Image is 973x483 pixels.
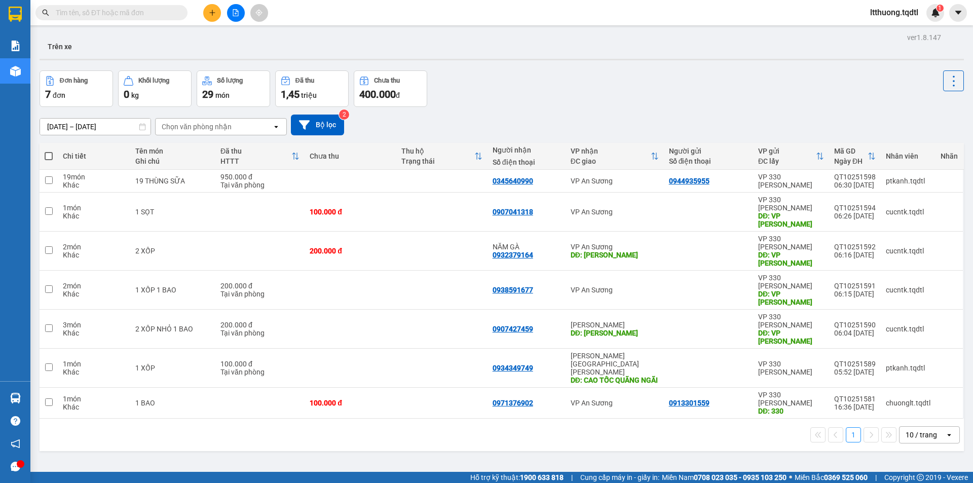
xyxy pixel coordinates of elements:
button: Đã thu1,45 triệu [275,70,349,107]
div: 0944935955 [669,177,709,185]
span: notification [11,439,20,449]
svg: open [945,431,953,439]
div: Khác [63,329,125,337]
th: Toggle SortBy [829,143,881,170]
div: Số lượng [217,77,243,84]
span: | [875,472,877,483]
div: DĐ: VP LONG HƯNG [758,251,824,267]
div: Tại văn phòng [220,368,300,376]
span: | [571,472,573,483]
div: Số điện thoại [669,157,748,165]
img: logo-vxr [9,7,22,22]
div: 1 SỌT [135,208,210,216]
div: QT10251598 [834,173,876,181]
div: HTTT [220,157,291,165]
div: VP An Sương [571,208,659,216]
div: Chưa thu [310,152,391,160]
span: triệu [301,91,317,99]
div: 0907041318 [493,208,533,216]
div: 2 món [63,243,125,251]
div: 1 XỐP [135,364,210,372]
div: 100.000 đ [220,360,300,368]
div: VP An Sương [571,399,659,407]
div: VP 330 [PERSON_NAME] [758,196,824,212]
div: 0345640990 [493,177,533,185]
div: 19 THÙNG SỮA [135,177,210,185]
th: Toggle SortBy [753,143,829,170]
div: ptkanh.tqdtl [886,177,930,185]
div: 19 món [63,173,125,181]
div: Nhãn [941,152,958,160]
div: VP An Sương [571,177,659,185]
button: aim [250,4,268,22]
button: Đơn hàng7đơn [40,70,113,107]
div: ver 1.8.147 [907,32,941,43]
span: Cung cấp máy in - giấy in: [580,472,659,483]
div: 0932379164 [493,251,533,259]
div: Khối lượng [138,77,169,84]
div: VP gửi [758,147,816,155]
img: solution-icon [10,41,21,51]
span: aim [255,9,263,16]
div: 100.000 đ [310,208,391,216]
div: 05:52 [DATE] [834,368,876,376]
span: món [215,91,230,99]
div: DĐ: CAO TỐC QUÃNG NGÃI [571,376,659,384]
div: DĐ: VP LONG HƯNG [758,329,824,345]
div: VP 330 [PERSON_NAME] [758,360,824,376]
div: Ngày ĐH [834,157,868,165]
sup: 1 [937,5,944,12]
div: Đã thu [295,77,314,84]
div: Tại văn phòng [220,290,300,298]
div: cucntk.tqdtl [886,286,930,294]
div: [PERSON_NAME][GEOGRAPHIC_DATA][PERSON_NAME] [571,352,659,376]
div: NĂM GÀ [493,243,560,251]
div: Đơn hàng [60,77,88,84]
div: Đã thu [220,147,291,155]
div: cucntk.tqdtl [886,247,930,255]
div: DĐ: VP LONG HƯNG [758,290,824,306]
input: Tìm tên, số ĐT hoặc mã đơn [56,7,175,18]
strong: 0369 525 060 [824,473,868,481]
th: Toggle SortBy [566,143,664,170]
div: Khác [63,181,125,189]
th: Toggle SortBy [396,143,488,170]
span: 1,45 [281,88,300,100]
span: copyright [917,474,924,481]
div: 06:26 [DATE] [834,212,876,220]
div: QT10251581 [834,395,876,403]
div: 1 XỐP 1 BAO [135,286,210,294]
div: ĐC lấy [758,157,816,165]
div: DĐ: LINH XUÂN [571,251,659,259]
div: Khác [63,290,125,298]
div: 200.000 đ [220,282,300,290]
div: DĐ: VP LONG HƯNG [758,212,824,228]
button: Số lượng29món [197,70,270,107]
div: VP 330 [PERSON_NAME] [758,173,824,189]
div: 16:36 [DATE] [834,403,876,411]
span: Miền Nam [662,472,787,483]
button: 1 [846,427,861,442]
span: Miền Bắc [795,472,868,483]
div: Tên món [135,147,210,155]
div: 1 món [63,395,125,403]
button: Khối lượng0kg [118,70,192,107]
div: 0913301559 [669,399,709,407]
div: Tại văn phòng [220,181,300,189]
sup: 2 [339,109,349,120]
span: ltthuong.tqdtl [862,6,926,19]
th: Toggle SortBy [215,143,305,170]
div: 1 món [63,204,125,212]
div: Tại văn phòng [220,329,300,337]
div: 06:16 [DATE] [834,251,876,259]
div: 0938591677 [493,286,533,294]
button: Chưa thu400.000đ [354,70,427,107]
div: 100.000 đ [310,399,391,407]
svg: open [272,123,280,131]
img: icon-new-feature [931,8,940,17]
span: kg [131,91,139,99]
div: DĐ: 330 [758,407,824,415]
span: 400.000 [359,88,396,100]
div: Khác [63,403,125,411]
div: ptkanh.tqdtl [886,364,930,372]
